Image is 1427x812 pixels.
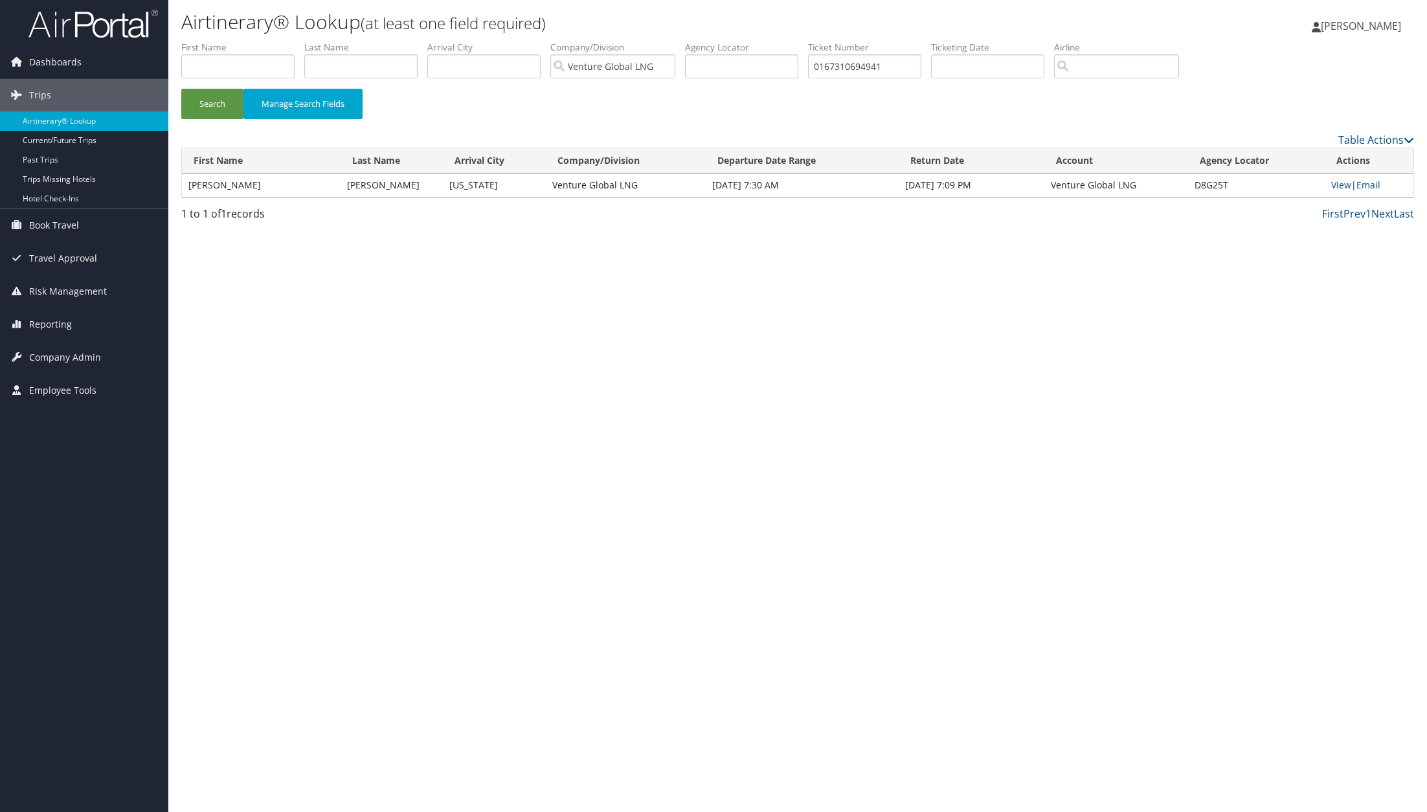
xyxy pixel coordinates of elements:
td: [DATE] 7:30 AM [706,174,898,197]
td: Venture Global LNG [1044,174,1188,197]
th: Actions [1325,148,1413,174]
button: Manage Search Fields [243,89,363,119]
a: Email [1356,179,1380,191]
span: Dashboards [29,46,82,78]
label: Last Name [304,41,427,54]
th: Departure Date Range: activate to sort column ascending [706,148,898,174]
td: [DATE] 7:09 PM [899,174,1044,197]
span: Risk Management [29,275,107,308]
th: Account: activate to sort column ascending [1044,148,1188,174]
span: Book Travel [29,209,79,242]
td: [PERSON_NAME] [182,174,341,197]
th: First Name: activate to sort column ascending [182,148,341,174]
h1: Airtinerary® Lookup [181,8,1003,36]
a: Table Actions [1338,133,1414,147]
label: Agency Locator [685,41,808,54]
label: Airline [1054,41,1189,54]
td: | [1325,174,1413,197]
a: Prev [1343,207,1365,221]
div: 1 to 1 of records [181,206,475,228]
label: Ticketing Date [931,41,1054,54]
th: Return Date: activate to sort column ascending [899,148,1044,174]
span: Employee Tools [29,374,96,407]
th: Arrival City: activate to sort column ascending [443,148,546,174]
small: (at least one field required) [361,12,546,34]
span: 1 [221,207,227,221]
a: 1 [1365,207,1371,221]
td: D8G25T [1188,174,1325,197]
span: [PERSON_NAME] [1321,19,1401,33]
label: Arrival City [427,41,550,54]
span: Company Admin [29,341,101,374]
button: Search [181,89,243,119]
span: Trips [29,79,51,111]
td: [US_STATE] [443,174,546,197]
img: airportal-logo.png [28,8,158,39]
label: First Name [181,41,304,54]
span: Travel Approval [29,242,97,275]
a: Next [1371,207,1394,221]
a: Last [1394,207,1414,221]
a: View [1331,179,1351,191]
a: [PERSON_NAME] [1312,6,1414,45]
a: First [1322,207,1343,221]
label: Ticket Number [808,41,931,54]
span: Reporting [29,308,72,341]
label: Company/Division [550,41,685,54]
th: Agency Locator: activate to sort column ascending [1188,148,1325,174]
td: Venture Global LNG [546,174,706,197]
th: Company/Division [546,148,706,174]
td: [PERSON_NAME] [341,174,443,197]
th: Last Name: activate to sort column ascending [341,148,443,174]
